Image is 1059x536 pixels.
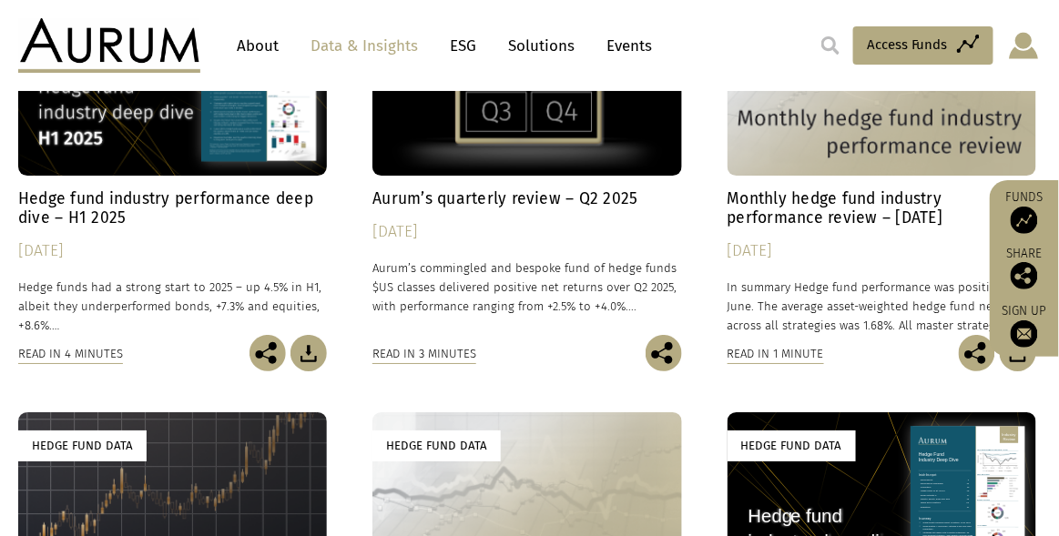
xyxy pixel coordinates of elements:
img: Share this post [646,335,682,371]
h4: Aurum’s quarterly review – Q2 2025 [372,189,681,208]
div: [DATE] [372,219,681,245]
h4: Monthly hedge fund industry performance review – [DATE] [728,189,1036,228]
div: Read in 1 minute [728,344,824,364]
div: Hedge Fund Data [18,430,147,460]
div: Read in 4 minutes [18,344,123,364]
div: [DATE] [18,238,327,264]
div: Hedge Fund Data [372,430,501,460]
a: Solutions [499,29,584,63]
img: search.svg [821,36,840,55]
span: Access Funds [867,34,948,56]
img: Aurum [18,18,200,73]
div: Read in 3 minutes [372,344,476,364]
img: Share this post [959,335,995,371]
img: Download Article [290,335,327,371]
p: Aurum’s commingled and bespoke fund of hedge funds $US classes delivered positive net returns ove... [372,258,681,316]
img: Sign up to our newsletter [1011,320,1038,348]
div: Hedge Fund Data [728,430,856,460]
a: Funds [999,189,1050,234]
img: account-icon.svg [1007,30,1041,61]
a: Data & Insights [301,29,427,63]
h4: Hedge fund industry performance deep dive – H1 2025 [18,189,327,228]
p: In summary Hedge fund performance was positive in June. The average asset-weighted hedge fund net... [728,278,1036,335]
img: Access Funds [1011,207,1038,234]
a: Events [597,29,652,63]
div: Share [999,248,1050,289]
img: Share this post [249,335,286,371]
a: Access Funds [853,26,993,65]
div: [DATE] [728,238,1036,264]
img: Share this post [1011,262,1038,289]
a: Sign up [999,303,1050,348]
a: About [228,29,288,63]
p: Hedge funds had a strong start to 2025 – up 4.5% in H1, albeit they underperformed bonds, +7.3% a... [18,278,327,335]
a: ESG [441,29,485,63]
